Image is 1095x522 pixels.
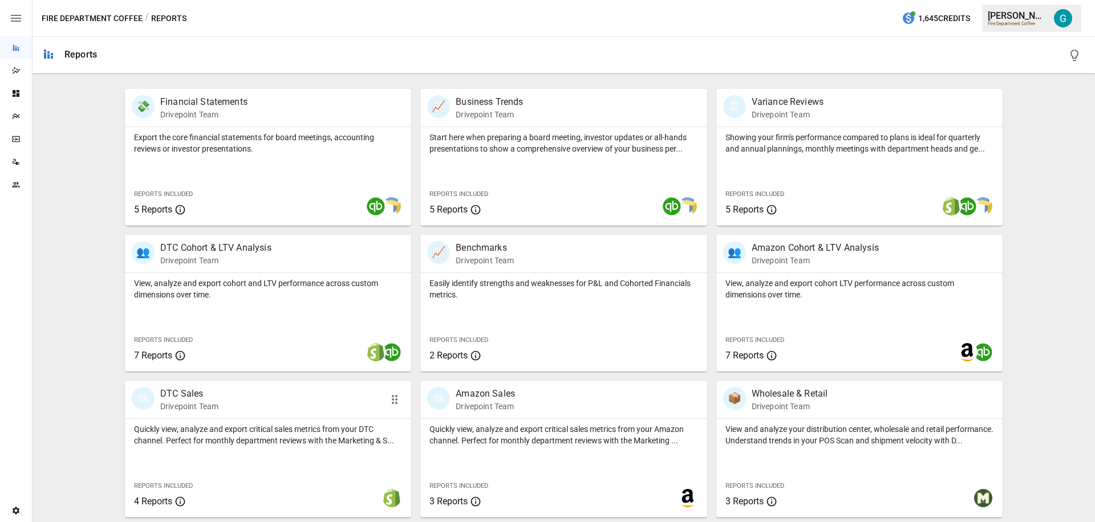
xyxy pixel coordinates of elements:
[725,190,784,198] span: Reports Included
[725,278,993,300] p: View, analyze and export cohort LTV performance across custom dimensions over time.
[752,241,879,255] p: Amazon Cohort & LTV Analysis
[134,423,402,446] p: Quickly view, analyze and export critical sales metrics from your DTC channel. Perfect for monthl...
[383,197,401,215] img: smart model
[988,10,1047,21] div: [PERSON_NAME]
[134,336,193,344] span: Reports Included
[367,343,385,361] img: shopify
[958,343,976,361] img: amazon
[723,95,746,118] div: 🗓
[723,241,746,264] div: 👥
[663,197,681,215] img: quickbooks
[427,241,450,264] div: 📈
[160,387,218,401] p: DTC Sales
[134,350,172,361] span: 7 Reports
[134,190,193,198] span: Reports Included
[145,11,149,26] div: /
[134,482,193,490] span: Reports Included
[132,241,155,264] div: 👥
[383,489,401,507] img: shopify
[752,387,828,401] p: Wholesale & Retail
[134,132,402,154] p: Export the core financial statements for board meetings, accounting reviews or investor presentat...
[429,482,488,490] span: Reports Included
[752,95,824,109] p: Variance Reviews
[679,489,697,507] img: amazon
[429,350,468,361] span: 2 Reports
[679,197,697,215] img: smart model
[974,343,992,361] img: quickbooks
[988,21,1047,26] div: Fire Department Coffee
[383,343,401,361] img: quickbooks
[456,241,514,255] p: Benchmarks
[160,255,271,266] p: Drivepoint Team
[725,350,764,361] span: 7 Reports
[429,496,468,507] span: 3 Reports
[974,489,992,507] img: muffindata
[456,95,523,109] p: Business Trends
[942,197,960,215] img: shopify
[456,401,515,412] p: Drivepoint Team
[42,11,143,26] button: Fire Department Coffee
[429,423,697,446] p: Quickly view, analyze and export critical sales metrics from your Amazon channel. Perfect for mon...
[1047,2,1079,34] button: Gavin Acres
[725,482,784,490] span: Reports Included
[429,132,697,154] p: Start here when preparing a board meeting, investor updates or all-hands presentations to show a ...
[725,423,993,446] p: View and analyze your distribution center, wholesale and retail performance. Understand trends in...
[958,197,976,215] img: quickbooks
[429,278,697,300] p: Easily identify strengths and weaknesses for P&L and Cohorted Financials metrics.
[132,387,155,410] div: 🛍
[160,95,248,109] p: Financial Statements
[134,496,172,507] span: 4 Reports
[427,95,450,118] div: 📈
[160,109,248,120] p: Drivepoint Team
[160,401,218,412] p: Drivepoint Team
[723,387,746,410] div: 📦
[456,109,523,120] p: Drivepoint Team
[725,496,764,507] span: 3 Reports
[725,132,993,154] p: Showing your firm's performance compared to plans is ideal for quarterly and annual plannings, mo...
[752,109,824,120] p: Drivepoint Team
[427,387,450,410] div: 🛍
[429,204,468,215] span: 5 Reports
[456,255,514,266] p: Drivepoint Team
[160,241,271,255] p: DTC Cohort & LTV Analysis
[725,336,784,344] span: Reports Included
[752,401,828,412] p: Drivepoint Team
[456,387,515,401] p: Amazon Sales
[134,278,402,300] p: View, analyze and export cohort and LTV performance across custom dimensions over time.
[974,197,992,215] img: smart model
[429,336,488,344] span: Reports Included
[725,204,764,215] span: 5 Reports
[367,197,385,215] img: quickbooks
[897,8,975,29] button: 1,645Credits
[752,255,879,266] p: Drivepoint Team
[918,11,970,26] span: 1,645 Credits
[429,190,488,198] span: Reports Included
[134,204,172,215] span: 5 Reports
[132,95,155,118] div: 💸
[64,49,97,60] div: Reports
[1054,9,1072,27] img: Gavin Acres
